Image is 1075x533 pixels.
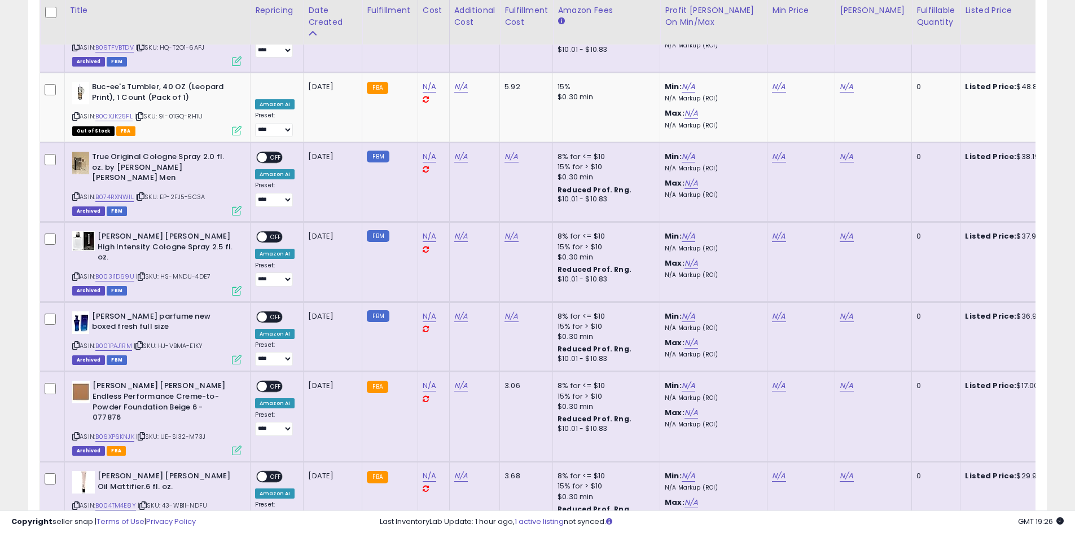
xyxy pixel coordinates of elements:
a: N/A [682,311,695,322]
div: 8% for <= $10 [558,231,651,241]
a: N/A [685,178,698,189]
span: | SKU: HQ-T2O1-6AFJ [135,43,204,52]
a: N/A [772,380,786,391]
small: FBM [367,151,389,162]
div: $36.99 [965,311,1059,321]
a: N/A [423,311,436,322]
span: Listings that have been deleted from Seller Central [72,355,105,365]
a: N/A [772,151,786,162]
div: 15% [558,82,651,92]
a: N/A [454,151,468,162]
div: $0.30 min [558,92,651,102]
span: FBM [107,355,127,365]
div: $48.89 [965,82,1059,92]
div: 3.68 [504,471,544,481]
a: N/A [685,497,698,508]
div: $0.30 min [558,172,651,182]
span: FBM [107,286,127,296]
span: | SKU: 9I-01GQ-RH1U [134,112,203,121]
div: Cost [423,5,445,16]
b: Min: [665,470,682,481]
div: 8% for <= $10 [558,311,651,321]
a: N/A [840,470,853,482]
p: N/A Markup (ROI) [665,165,758,173]
p: N/A Markup (ROI) [665,271,758,279]
div: seller snap | | [11,517,196,527]
div: Amazon Fees [558,5,655,16]
b: [PERSON_NAME] [PERSON_NAME] Endless Performance Creme-to-Powder Foundation Beige 6 - 077876 [93,381,230,425]
a: Terms of Use [96,516,144,527]
a: N/A [423,470,436,482]
div: 0 [916,82,951,92]
div: ASIN: [72,2,242,65]
p: N/A Markup (ROI) [665,484,758,492]
span: Listings that have been deleted from Seller Central [72,206,105,216]
div: Fulfillable Quantity [916,5,955,28]
div: 8% for <= $10 [558,152,651,162]
div: Amazon AI [255,99,295,109]
b: Min: [665,81,682,92]
span: FBA [116,126,135,136]
a: N/A [504,151,518,162]
a: N/A [682,470,695,482]
span: FBM [107,206,127,216]
a: N/A [454,470,468,482]
div: $10.01 - $10.83 [558,424,651,434]
img: 31EKsA2IO6L._SL40_.jpg [72,152,89,174]
a: N/A [772,311,786,322]
b: Reduced Prof. Rng. [558,344,631,354]
div: [DATE] [308,231,353,241]
a: N/A [685,407,698,419]
div: Amazon AI [255,398,295,408]
p: N/A Markup (ROI) [665,191,758,199]
div: $38.19 [965,152,1059,162]
div: 15% for > $10 [558,162,651,172]
div: Preset: [255,112,295,137]
div: Preset: [255,341,295,367]
div: 8% for <= $10 [558,381,651,391]
a: N/A [840,311,853,322]
div: $29.99 [965,471,1059,481]
a: N/A [423,231,436,242]
b: Min: [665,311,682,321]
a: N/A [840,81,853,92]
b: Listed Price: [965,470,1016,481]
img: 11mWRz3s9lL._SL40_.jpg [72,381,90,403]
b: Max: [665,178,685,188]
span: | SKU: UE-SI32-M73J [136,432,205,441]
div: $0.30 min [558,252,651,262]
div: Amazon AI [255,169,295,179]
span: 2025-09-9 19:26 GMT [1018,516,1064,527]
a: N/A [685,108,698,119]
span: OFF [267,153,285,162]
div: $37.97 [965,231,1059,241]
div: $10.01 - $10.83 [558,45,651,55]
b: Max: [665,407,685,418]
a: N/A [685,258,698,269]
div: $0.30 min [558,492,651,502]
a: B003I1D69U [95,272,134,281]
a: N/A [772,81,786,92]
b: [PERSON_NAME] [PERSON_NAME] High Intensity Cologne Spray 2.5 fl. oz. [98,231,235,266]
div: Date Created [308,5,357,28]
div: Amazon AI [255,488,295,499]
a: N/A [682,231,695,242]
div: Additional Cost [454,5,495,28]
div: $10.01 - $10.83 [558,354,651,364]
p: N/A Markup (ROI) [665,351,758,359]
div: ASIN: [72,311,242,364]
img: 31OMGOWBfrL._SL40_.jpg [72,471,95,494]
p: N/A Markup (ROI) [665,122,758,130]
div: Preset: [255,182,295,207]
div: 15% for > $10 [558,481,651,491]
div: [PERSON_NAME] [840,5,907,16]
div: [DATE] [308,381,353,391]
a: N/A [454,81,468,92]
p: N/A Markup (ROI) [665,42,758,50]
b: Listed Price: [965,151,1016,162]
div: Fulfillment Cost [504,5,548,28]
a: N/A [423,151,436,162]
span: | SKU: HS-MNDU-4DE7 [136,272,210,281]
div: 0 [916,311,951,321]
a: N/A [682,380,695,391]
